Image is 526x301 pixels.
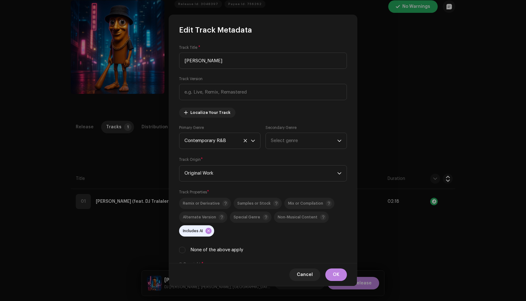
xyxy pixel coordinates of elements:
button: Localize Your Track [179,108,235,118]
span: Select genre [271,133,337,149]
p-togglebutton: Remix or Derivative [179,198,231,209]
span: Localize Your Track [190,106,230,119]
button: OK [325,268,347,281]
p-togglebutton: Non-Musical Content [274,212,329,223]
span: Remix or Derivative [183,202,220,206]
p-togglebutton: Samples or Stock [234,198,282,209]
span: Cancel [297,268,313,281]
label: None of the above apply [190,247,243,253]
small: Track Properties [179,189,207,195]
small: Ⓟ Copyright [179,261,200,267]
span: Contemporary R&B [184,133,251,149]
p-togglebutton: Mix or Compilation [284,198,334,209]
span: Includes AI [183,229,203,233]
input: Track title [179,53,347,69]
label: Track Version [179,76,203,81]
label: Secondary Genre [266,125,297,130]
small: Track Origin [179,156,201,163]
div: dropdown trigger [251,133,255,149]
label: Track Title [179,45,200,50]
p-togglebutton: Special Genre [230,212,271,223]
span: Special Genre [234,215,260,219]
span: Edit Track Metadata [179,25,252,35]
span: Non-Musical Content [278,215,317,219]
span: Alternate Version [183,215,216,219]
span: OK [333,268,339,281]
button: Cancel [289,268,320,281]
span: Original Work [184,166,337,181]
p-togglebutton: Includes AI [179,225,214,237]
p-togglebutton: Alternate Version [179,212,227,223]
div: dropdown trigger [337,133,342,149]
div: dropdown trigger [337,166,342,181]
span: Samples or Stock [237,202,271,206]
label: Primary Genre [179,125,204,130]
span: Mix or Compilation [288,202,323,206]
input: e.g. Live, Remix, Remastered [179,84,347,100]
